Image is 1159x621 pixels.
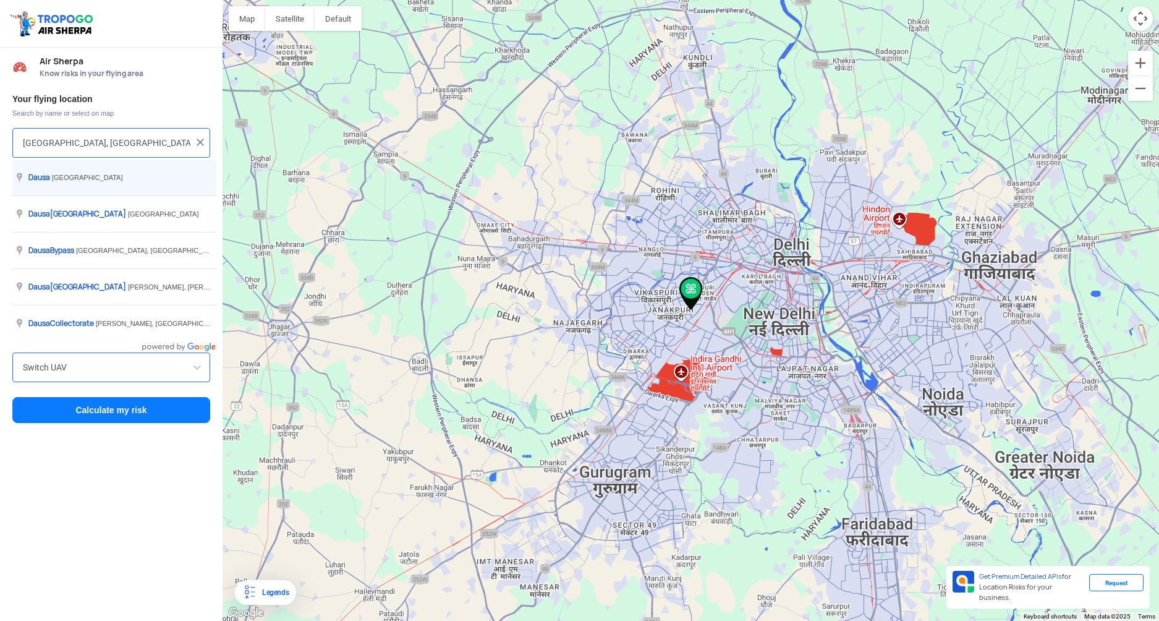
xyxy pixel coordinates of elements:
div: Request [1089,574,1144,591]
img: ic_tgdronemaps.svg [9,9,97,38]
span: Bypass [28,246,76,255]
button: Show street map [229,6,265,31]
a: Open this area in Google Maps (opens a new window) [226,605,266,621]
img: Risk Scores [12,59,27,74]
button: Zoom out [1128,76,1153,101]
span: Search by name or select on map [12,108,210,118]
span: Dausa [28,209,50,219]
img: Google [226,605,266,621]
button: Map camera controls [1128,6,1153,31]
span: [GEOGRAPHIC_DATA] [28,282,128,292]
a: Terms [1138,613,1155,620]
h3: Your flying location [12,95,210,103]
span: Dausa [28,173,50,182]
span: Collectorate [28,319,96,328]
span: Dausa [28,319,50,328]
span: [GEOGRAPHIC_DATA] [28,209,128,219]
span: Air Sherpa [40,56,210,66]
input: Search by name or Brand [23,360,200,375]
span: Dausa [28,282,50,292]
span: [GEOGRAPHIC_DATA] [52,174,123,181]
button: Zoom in [1128,51,1153,75]
button: Calculate my risk [12,397,210,423]
span: [PERSON_NAME], [PERSON_NAME][GEOGRAPHIC_DATA], [GEOGRAPHIC_DATA], [GEOGRAPHIC_DATA] [128,283,464,291]
button: Show satellite imagery [265,6,315,31]
div: Legends [257,585,289,600]
div: for Location Risks for your business. [974,571,1089,604]
button: Keyboard shortcuts [1024,612,1077,621]
img: ic_close.png [194,136,206,148]
img: Premium APIs [953,571,974,593]
span: Get Premium Detailed APIs [979,572,1062,581]
span: Know risks in your flying area [40,69,210,79]
span: Map data ©2025 [1084,613,1131,620]
input: Search your flying location [23,135,190,150]
span: [GEOGRAPHIC_DATA], [GEOGRAPHIC_DATA] [76,247,221,254]
span: [GEOGRAPHIC_DATA] [128,210,199,218]
img: Legends [242,585,257,600]
span: [PERSON_NAME], [GEOGRAPHIC_DATA], [GEOGRAPHIC_DATA] [96,320,301,327]
span: Dausa [28,246,50,255]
